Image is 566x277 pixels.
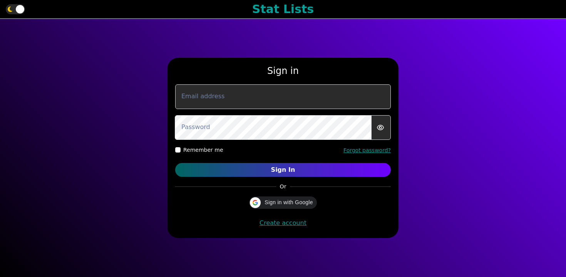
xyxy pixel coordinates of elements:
[276,183,290,191] span: Or
[183,146,223,154] label: Remember me
[260,219,306,227] a: Create account
[265,198,313,206] span: Sign in with Google
[252,2,314,16] h1: Stat Lists
[249,196,316,209] div: Sign in with Google
[343,147,391,153] a: Forgot password?
[175,163,391,177] button: Sign In
[175,65,391,77] h3: Sign in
